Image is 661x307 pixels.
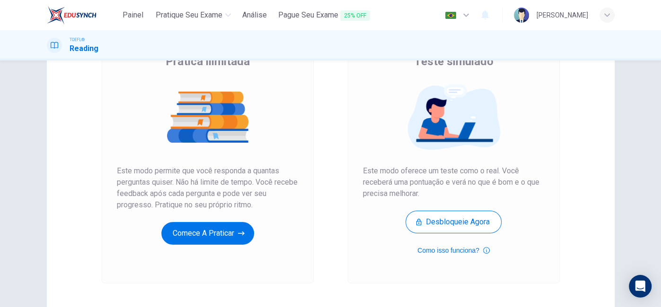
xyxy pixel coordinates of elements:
[514,8,529,23] img: Profile picture
[629,275,652,298] div: Open Intercom Messenger
[445,12,457,19] img: pt
[166,54,250,69] span: Prática ilimitada
[405,211,502,233] button: Desbloqueie agora
[70,43,98,54] h1: Reading
[340,10,370,21] span: 25% OFF
[537,9,588,21] div: [PERSON_NAME]
[123,9,143,21] span: Painel
[156,9,222,21] span: Pratique seu exame
[414,54,494,69] span: Teste simulado
[47,6,118,25] a: EduSynch logo
[417,245,490,256] button: Como isso funciona?
[238,7,271,24] button: Análise
[47,6,97,25] img: EduSynch logo
[242,9,267,21] span: Análise
[363,165,545,199] span: Este modo oferece um teste como o real. Você receberá uma pontuação e verá no que é bom e o que p...
[118,7,148,24] button: Painel
[152,7,235,24] button: Pratique seu exame
[161,222,254,245] button: Comece a praticar
[278,9,370,21] span: Pague Seu Exame
[117,165,299,211] span: Este modo permite que você responda a quantas perguntas quiser. Não há limite de tempo. Você rece...
[70,36,85,43] span: TOEFL®
[274,7,374,24] button: Pague Seu Exame25% OFF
